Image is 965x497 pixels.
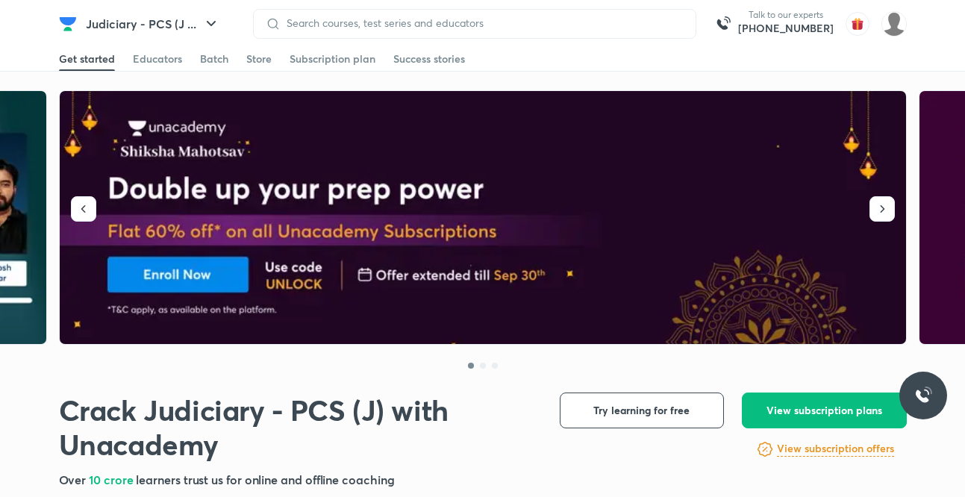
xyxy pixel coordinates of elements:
[89,472,136,487] span: 10 crore
[59,393,536,462] h1: Crack Judiciary - PCS (J) with Unacademy
[200,51,228,66] div: Batch
[766,403,882,418] span: View subscription plans
[133,51,182,66] div: Educators
[708,9,738,39] img: call-us
[281,17,684,29] input: Search courses, test series and educators
[738,21,834,36] a: [PHONE_NUMBER]
[393,47,465,71] a: Success stories
[777,440,894,458] a: View subscription offers
[59,51,115,66] div: Get started
[593,403,690,418] span: Try learning for free
[738,9,834,21] p: Talk to our experts
[914,387,932,404] img: ttu
[290,47,375,71] a: Subscription plan
[393,51,465,66] div: Success stories
[59,472,90,487] span: Over
[133,47,182,71] a: Educators
[777,441,894,457] h6: View subscription offers
[881,11,907,37] img: Shivangee Singh
[246,47,272,71] a: Store
[560,393,724,428] button: Try learning for free
[77,9,229,39] button: Judiciary - PCS (J ...
[200,47,228,71] a: Batch
[136,472,394,487] span: learners trust us for online and offline coaching
[246,51,272,66] div: Store
[59,15,77,33] img: Company Logo
[742,393,907,428] button: View subscription plans
[846,12,869,36] img: avatar
[290,51,375,66] div: Subscription plan
[59,47,115,71] a: Get started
